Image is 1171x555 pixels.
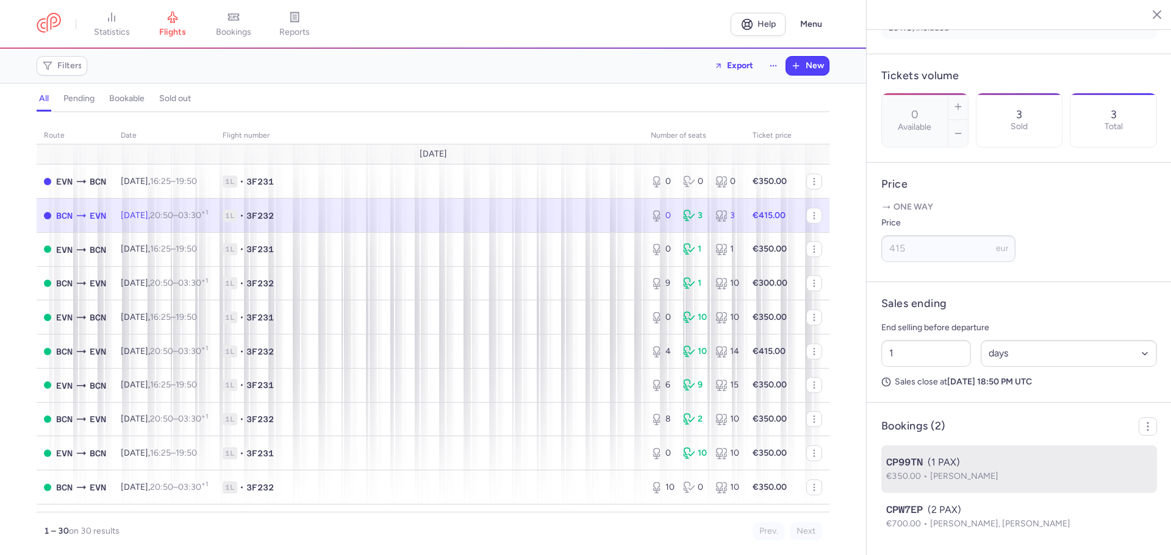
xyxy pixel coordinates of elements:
[790,522,822,540] button: Next
[176,176,197,186] time: 19:50
[142,11,203,38] a: flights
[223,481,237,493] span: 1L
[69,526,120,536] span: on 30 results
[246,481,274,493] span: 3F232
[57,61,82,71] span: Filters
[240,243,244,255] span: •
[56,175,73,188] span: EVN
[683,277,706,289] div: 1
[121,244,197,254] span: [DATE],
[683,210,706,222] div: 3
[121,380,197,390] span: [DATE],
[90,447,106,460] span: BCN
[56,412,73,426] span: BCN
[246,413,274,425] span: 3F232
[886,455,923,470] span: CP99TN
[223,243,237,255] span: 1L
[150,380,171,390] time: 16:25
[881,235,1015,262] input: ---
[240,175,244,188] span: •
[246,243,274,255] span: 3F231
[753,414,787,424] strong: €350.00
[56,209,73,222] span: BCN
[94,27,130,38] span: statistics
[178,210,208,221] time: 03:30
[806,61,824,71] span: New
[203,11,264,38] a: bookings
[150,482,208,492] span: –
[150,312,171,322] time: 16:25
[246,447,274,459] span: 3F231
[683,175,706,188] div: 0
[150,210,173,221] time: 20:50
[201,344,208,352] sup: +1
[753,176,787,186] strong: €350.00
[176,448,197,458] time: 19:50
[753,448,787,458] strong: €350.00
[727,61,753,70] span: Export
[715,345,738,358] div: 14
[706,56,761,76] button: Export
[121,482,208,492] span: [DATE],
[178,346,208,356] time: 03:30
[898,122,931,132] label: Available
[886,518,930,529] span: €700.00
[81,11,142,38] a: statistics
[150,176,197,186] span: –
[930,471,998,481] span: [PERSON_NAME]
[150,482,173,492] time: 20:50
[56,311,73,324] span: EVN
[246,175,274,188] span: 3F231
[246,277,274,289] span: 3F232
[56,277,73,290] span: BCN
[44,526,69,536] strong: 1 – 30
[1105,122,1123,132] p: Total
[246,210,274,222] span: 3F232
[176,380,197,390] time: 19:50
[240,311,244,323] span: •
[715,210,738,222] div: 3
[39,93,49,104] h4: all
[150,312,197,322] span: –
[240,413,244,425] span: •
[1016,108,1022,121] p: 3
[150,346,208,356] span: –
[279,27,310,38] span: reports
[246,345,274,358] span: 3F232
[786,57,829,75] button: New
[240,210,244,222] span: •
[683,311,706,323] div: 10
[150,210,208,221] span: –
[651,481,673,493] div: 10
[216,27,251,38] span: bookings
[886,471,930,481] span: €350.00
[113,127,215,145] th: date
[223,210,237,222] span: 1L
[223,277,237,289] span: 1L
[176,244,197,254] time: 19:50
[683,413,706,425] div: 2
[881,376,1157,387] p: Sales close at
[715,311,738,323] div: 10
[881,177,1157,191] h4: Price
[201,208,208,216] sup: +1
[223,379,237,391] span: 1L
[886,503,1152,517] div: (2 PAX)
[715,413,738,425] div: 10
[420,149,447,159] span: [DATE]
[121,414,208,424] span: [DATE],
[731,13,786,36] a: Help
[886,503,923,517] span: CPW7EP
[121,448,197,458] span: [DATE],
[881,320,1157,335] p: End selling before departure
[753,346,786,356] strong: €415.00
[150,380,197,390] span: –
[753,312,787,322] strong: €350.00
[881,69,1157,83] h4: Tickets volume
[240,481,244,493] span: •
[90,379,106,392] span: BCN
[683,379,706,391] div: 9
[150,414,208,424] span: –
[715,277,738,289] div: 10
[178,482,208,492] time: 03:30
